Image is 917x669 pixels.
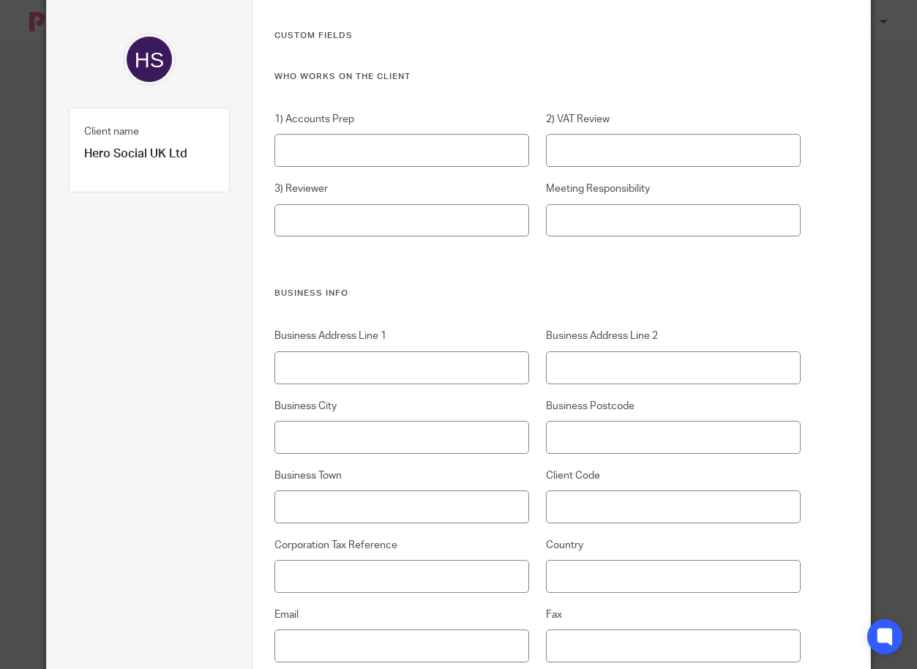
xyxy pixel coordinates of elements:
label: 1) Accounts Prep [274,112,529,127]
label: Fax [546,608,801,622]
label: Business City [274,399,529,414]
label: Client Code [546,468,801,483]
label: Client name [84,124,139,139]
h3: Custom fields [274,30,801,42]
img: svg%3E [123,33,176,86]
label: 3) Reviewer [274,182,529,196]
label: 2) VAT Review [546,112,801,127]
label: Business Postcode [546,399,801,414]
label: Country [546,538,801,553]
label: Business Address Line 2 [546,329,801,343]
p: Hero Social UK Ltd [84,146,214,162]
h3: Who works on the Client [274,71,801,83]
label: Corporation Tax Reference [274,538,529,553]
label: Business Address Line 1 [274,329,529,343]
label: Business Town [274,468,529,483]
label: Meeting Responsibility [546,182,801,196]
label: Email [274,608,529,622]
h3: Business Info [274,288,801,299]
